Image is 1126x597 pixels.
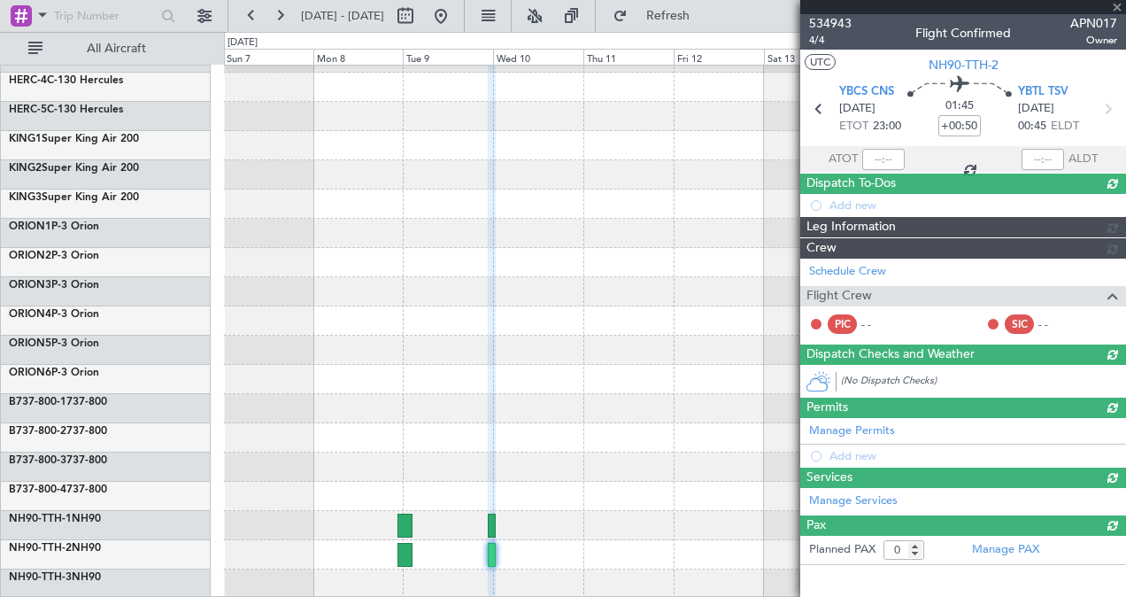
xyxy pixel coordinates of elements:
[915,24,1011,43] div: Flight Confirmed
[9,455,66,466] span: B737-800-3
[1018,83,1068,101] span: YBTL TSV
[839,83,894,101] span: YBCS CNS
[228,35,258,50] div: [DATE]
[805,54,836,70] button: UTC
[9,251,51,261] span: ORION2
[9,514,101,524] a: NH90-TTH-1NH90
[9,192,139,203] a: KING3Super King Air 200
[1070,33,1117,48] span: Owner
[1070,14,1117,33] span: APN017
[839,118,868,136] span: ETOT
[9,309,99,320] a: ORION4P-3 Orion
[9,572,101,583] a: NH90-TTH-3NH90
[631,10,706,22] span: Refresh
[9,309,51,320] span: ORION4
[9,485,66,495] span: B737-800-4
[19,35,192,63] button: All Aircraft
[809,33,852,48] span: 4/4
[9,134,42,144] span: KING1
[9,543,101,554] a: NH90-TTH-2NH90
[9,75,47,86] span: HERC-4
[809,14,852,33] span: 534943
[9,338,51,349] span: ORION5
[1051,118,1079,136] span: ELDT
[9,397,107,407] a: B737-800-1737-800
[403,49,493,65] div: Tue 9
[9,280,51,291] span: ORION3
[9,485,107,495] a: B737-800-4737-800
[9,221,99,232] a: ORION1P-3 Orion
[839,100,875,118] span: [DATE]
[9,163,139,174] a: KING2Super King Air 200
[9,514,72,524] span: NH90-TTH-1
[929,56,999,74] span: NH90-TTH-2
[829,151,858,168] span: ATOT
[9,134,139,144] a: KING1Super King Air 200
[9,105,123,115] a: HERC-5C-130 Hercules
[9,426,66,437] span: B737-800-2
[54,3,156,29] input: Trip Number
[9,192,42,203] span: KING3
[9,163,42,174] span: KING2
[301,8,384,24] span: [DATE] - [DATE]
[9,251,99,261] a: ORION2P-3 Orion
[493,49,583,65] div: Wed 10
[9,368,51,378] span: ORION6
[9,426,107,437] a: B737-800-2737-800
[764,49,854,65] div: Sat 13
[9,397,66,407] span: B737-800-1
[9,368,99,378] a: ORION6P-3 Orion
[1018,100,1054,118] span: [DATE]
[9,543,72,554] span: NH90-TTH-2
[9,105,47,115] span: HERC-5
[223,49,313,65] div: Sun 7
[313,49,404,65] div: Mon 8
[945,97,974,115] span: 01:45
[873,118,901,136] span: 23:00
[9,572,72,583] span: NH90-TTH-3
[9,280,99,291] a: ORION3P-3 Orion
[583,49,674,65] div: Thu 11
[9,455,107,466] a: B737-800-3737-800
[46,43,187,55] span: All Aircraft
[1068,151,1098,168] span: ALDT
[605,2,711,30] button: Refresh
[9,338,99,349] a: ORION5P-3 Orion
[674,49,764,65] div: Fri 12
[9,221,51,232] span: ORION1
[1018,118,1046,136] span: 00:45
[9,75,123,86] a: HERC-4C-130 Hercules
